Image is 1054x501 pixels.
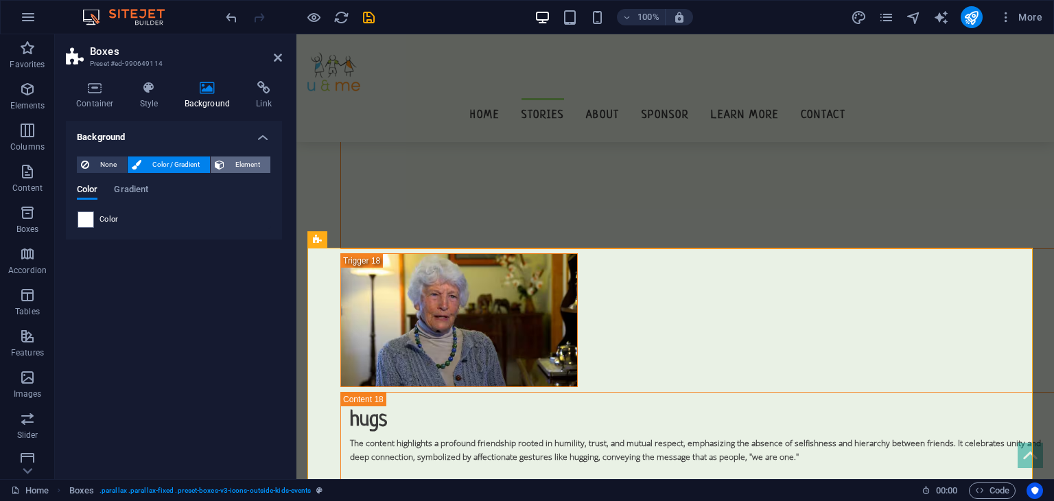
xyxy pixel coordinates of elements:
i: This element is a customizable preset [316,487,323,494]
h4: Background [66,121,282,145]
h6: 100% [637,9,659,25]
i: Pages (Ctrl+Alt+S) [878,10,894,25]
p: Columns [10,141,45,152]
button: design [851,9,867,25]
h4: Container [66,81,130,110]
p: Slider [17,430,38,441]
button: publish [961,6,983,28]
button: Code [969,482,1016,499]
span: . parallax .parallax-fixed .preset-boxes-v3-icons-outside-kids-events [99,482,311,499]
span: 00 00 [936,482,957,499]
i: Save (Ctrl+S) [361,10,377,25]
h4: Style [130,81,174,110]
button: pages [878,9,895,25]
nav: breadcrumb [69,482,323,499]
span: : [946,485,948,496]
h4: Background [174,81,246,110]
span: Click to select. Double-click to edit [69,482,94,499]
button: 100% [617,9,666,25]
span: Code [975,482,1009,499]
button: None [77,156,127,173]
span: None [93,156,123,173]
i: On resize automatically adjust zoom level to fit chosen device. [673,11,686,23]
img: Editor Logo [79,9,182,25]
button: navigator [906,9,922,25]
span: Color / Gradient [145,156,206,173]
p: Accordion [8,265,47,276]
span: More [999,10,1042,24]
span: Color [99,214,119,225]
button: reload [333,9,349,25]
p: Favorites [10,59,45,70]
p: Images [14,388,42,399]
i: Navigator [906,10,922,25]
button: Element [211,156,270,173]
h2: Boxes [90,45,282,58]
button: save [360,9,377,25]
p: Tables [15,306,40,317]
i: Undo: Change background (Ctrl+Z) [224,10,239,25]
i: Design (Ctrl+Alt+Y) [851,10,867,25]
button: text_generator [933,9,950,25]
i: Reload page [333,10,349,25]
span: Gradient [114,181,148,200]
span: Color [77,181,97,200]
button: More [994,6,1048,28]
h6: Session time [922,482,958,499]
i: AI Writer [933,10,949,25]
p: Boxes [16,224,39,235]
p: Features [11,347,44,358]
i: Publish [963,10,979,25]
p: Elements [10,100,45,111]
span: Element [229,156,266,173]
button: undo [223,9,239,25]
h4: Link [246,81,282,110]
h3: Preset #ed-990649114 [90,58,255,70]
button: Color / Gradient [128,156,210,173]
button: Usercentrics [1027,482,1043,499]
a: Click to cancel selection. Double-click to open Pages [11,482,49,499]
p: Content [12,183,43,194]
